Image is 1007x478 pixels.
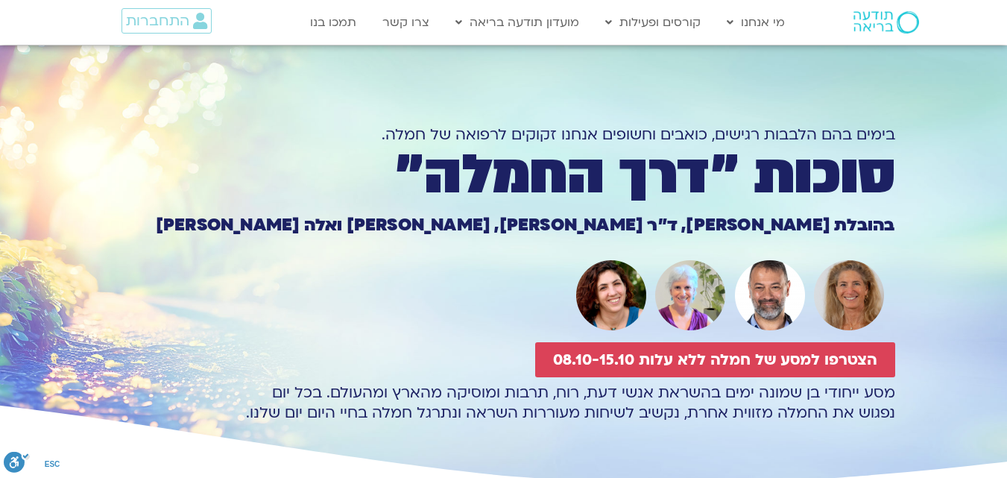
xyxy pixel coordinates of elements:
a: תמכו בנו [303,8,364,37]
a: הצטרפו למסע של חמלה ללא עלות 08.10-15.10 [535,342,895,377]
a: צרו קשר [375,8,437,37]
a: התחברות [121,8,212,34]
a: קורסים ופעילות [598,8,708,37]
span: התחברות [126,13,189,29]
h1: בהובלת [PERSON_NAME], ד״ר [PERSON_NAME], [PERSON_NAME] ואלה [PERSON_NAME] [113,217,895,233]
a: מי אנחנו [719,8,792,37]
p: מסע ייחודי בן שמונה ימים בהשראת אנשי דעת, רוח, תרבות ומוסיקה מהארץ ומהעולם. בכל יום נפגוש את החמל... [113,383,895,423]
h1: בימים בהם הלבבות רגישים, כואבים וחשופים אנחנו זקוקים לרפואה של חמלה. [113,125,895,145]
img: תודעה בריאה [853,11,919,34]
span: הצטרפו למסע של חמלה ללא עלות 08.10-15.10 [553,351,877,368]
h1: סוכות ״דרך החמלה״ [113,150,895,201]
a: מועדון תודעה בריאה [448,8,587,37]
